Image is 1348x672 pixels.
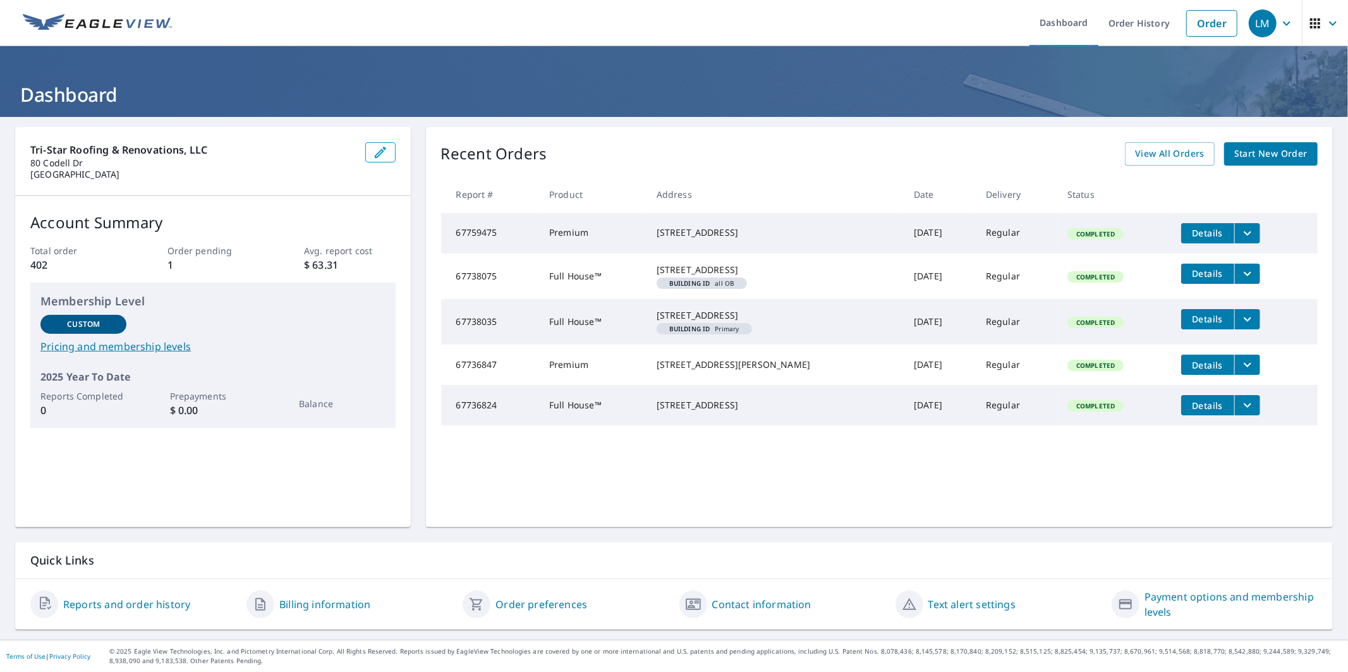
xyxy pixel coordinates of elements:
[539,254,647,299] td: Full House™
[1224,142,1318,166] a: Start New Order
[539,176,647,213] th: Product
[1234,223,1260,243] button: filesDropdownBtn-67759475
[1234,355,1260,375] button: filesDropdownBtn-67736847
[976,299,1057,345] td: Regular
[109,647,1342,666] p: © 2025 Eagle View Technologies, Inc. and Pictometry International Corp. All Rights Reserved. Repo...
[67,319,100,330] p: Custom
[657,358,894,371] div: [STREET_ADDRESS][PERSON_NAME]
[1181,264,1234,284] button: detailsBtn-67738075
[30,553,1318,568] p: Quick Links
[1069,401,1122,410] span: Completed
[904,299,976,345] td: [DATE]
[279,597,370,612] a: Billing information
[40,389,126,403] p: Reports Completed
[1189,227,1227,239] span: Details
[170,389,256,403] p: Prepayments
[441,345,540,385] td: 67736847
[6,652,46,661] a: Terms of Use
[657,264,894,276] div: [STREET_ADDRESS]
[657,399,894,412] div: [STREET_ADDRESS]
[30,257,121,272] p: 402
[904,213,976,254] td: [DATE]
[539,385,647,425] td: Full House™
[495,597,587,612] a: Order preferences
[1234,146,1308,162] span: Start New Order
[167,244,258,257] p: Order pending
[1125,142,1215,166] a: View All Orders
[40,339,386,354] a: Pricing and membership levels
[304,244,395,257] p: Avg. report cost
[170,403,256,418] p: $ 0.00
[539,345,647,385] td: Premium
[1069,229,1122,238] span: Completed
[904,345,976,385] td: [DATE]
[40,403,126,418] p: 0
[669,280,710,286] em: Building ID
[30,169,355,180] p: [GEOGRAPHIC_DATA]
[299,397,385,410] p: Balance
[441,142,547,166] p: Recent Orders
[1186,10,1237,37] a: Order
[167,257,258,272] p: 1
[904,254,976,299] td: [DATE]
[928,597,1016,612] a: Text alert settings
[904,385,976,425] td: [DATE]
[669,326,710,332] em: Building ID
[441,213,540,254] td: 67759475
[976,385,1057,425] td: Regular
[1057,176,1171,213] th: Status
[712,597,811,612] a: Contact information
[976,345,1057,385] td: Regular
[904,176,976,213] th: Date
[23,14,172,33] img: EV Logo
[1069,318,1122,327] span: Completed
[539,299,647,345] td: Full House™
[647,176,904,213] th: Address
[30,142,355,157] p: Tri-Star Roofing & Renovations, LLC
[1069,272,1122,281] span: Completed
[30,211,396,234] p: Account Summary
[30,244,121,257] p: Total order
[1189,359,1227,371] span: Details
[1189,400,1227,412] span: Details
[657,309,894,322] div: [STREET_ADDRESS]
[662,280,743,286] span: all OB
[6,652,90,660] p: |
[976,213,1057,254] td: Regular
[63,597,190,612] a: Reports and order history
[1234,309,1260,329] button: filesDropdownBtn-67738035
[1234,264,1260,284] button: filesDropdownBtn-67738075
[441,254,540,299] td: 67738075
[539,213,647,254] td: Premium
[1145,589,1318,620] a: Payment options and membership levels
[1189,313,1227,325] span: Details
[304,257,395,272] p: $ 63.31
[40,293,386,310] p: Membership Level
[49,652,90,661] a: Privacy Policy
[1189,267,1227,279] span: Details
[30,157,355,169] p: 80 Codell Dr
[441,385,540,425] td: 67736824
[441,176,540,213] th: Report #
[976,176,1057,213] th: Delivery
[1181,223,1234,243] button: detailsBtn-67759475
[657,226,894,239] div: [STREET_ADDRESS]
[976,254,1057,299] td: Regular
[1249,9,1277,37] div: LM
[1234,395,1260,415] button: filesDropdownBtn-67736824
[1181,395,1234,415] button: detailsBtn-67736824
[15,82,1333,107] h1: Dashboard
[1181,309,1234,329] button: detailsBtn-67738035
[1181,355,1234,375] button: detailsBtn-67736847
[1135,146,1205,162] span: View All Orders
[441,299,540,345] td: 67738035
[662,326,747,332] span: Primary
[40,369,386,384] p: 2025 Year To Date
[1069,361,1122,370] span: Completed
